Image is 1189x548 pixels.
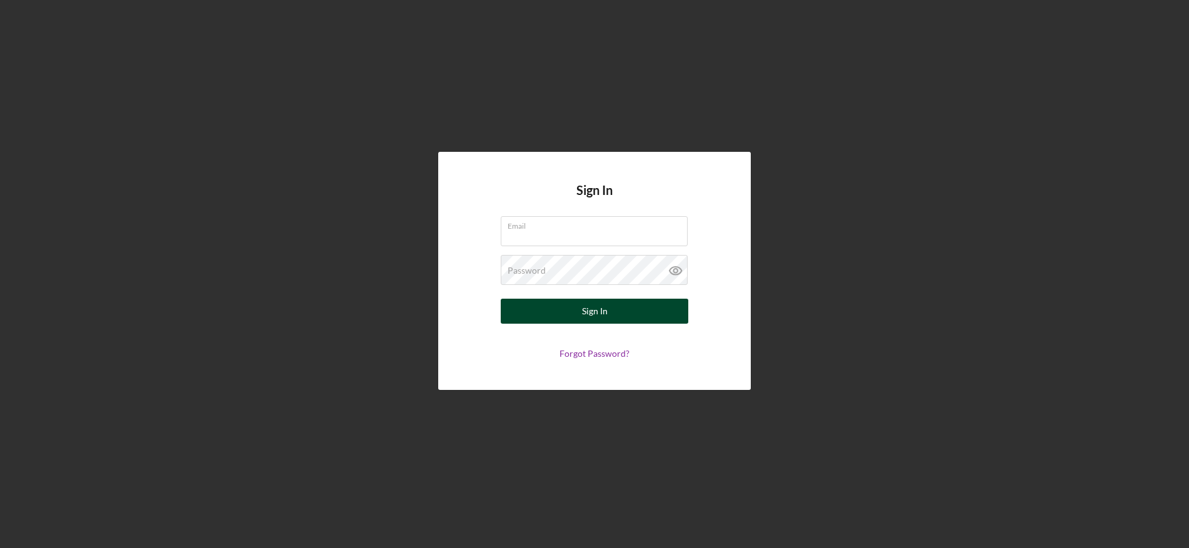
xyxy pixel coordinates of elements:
a: Forgot Password? [559,348,630,359]
button: Sign In [501,299,688,324]
div: Sign In [582,299,608,324]
label: Password [508,266,546,276]
h4: Sign In [576,183,613,216]
label: Email [508,217,688,231]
